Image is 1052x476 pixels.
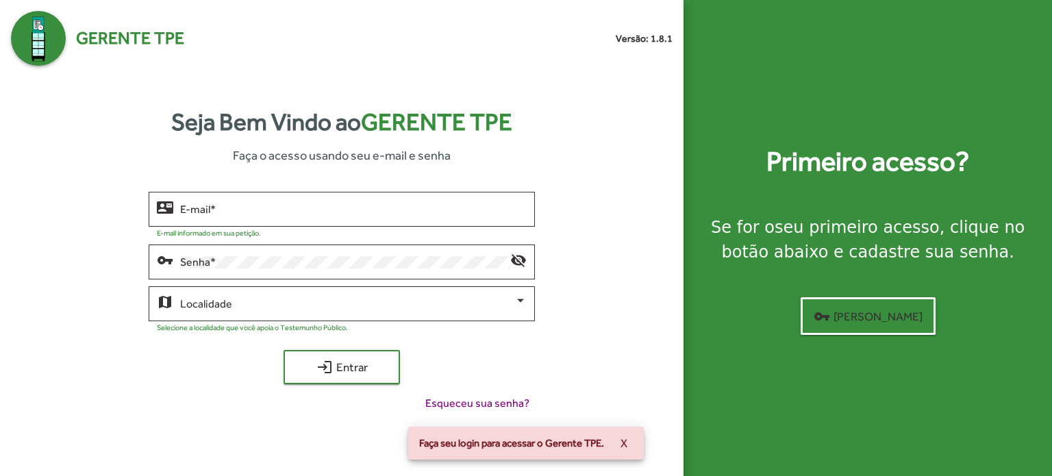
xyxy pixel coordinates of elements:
[610,431,638,455] button: X
[616,32,673,46] small: Versão: 1.8.1
[814,304,923,329] span: [PERSON_NAME]
[621,431,627,455] span: X
[233,146,451,164] span: Faça o acesso usando seu e-mail e senha
[361,108,512,136] span: Gerente TPE
[316,359,333,375] mat-icon: login
[801,297,936,335] button: [PERSON_NAME]
[157,323,348,331] mat-hint: Selecione a localidade que você apoia o Testemunho Público.
[157,199,173,215] mat-icon: contact_mail
[157,293,173,310] mat-icon: map
[775,218,940,237] strong: seu primeiro acesso
[700,215,1036,264] div: Se for o , clique no botão abaixo e cadastre sua senha.
[296,355,388,379] span: Entrar
[171,104,512,140] strong: Seja Bem Vindo ao
[814,308,830,325] mat-icon: vpn_key
[76,25,184,51] span: Gerente TPE
[419,436,604,450] span: Faça seu login para acessar o Gerente TPE.
[510,251,527,268] mat-icon: visibility_off
[157,251,173,268] mat-icon: vpn_key
[284,350,400,384] button: Entrar
[425,395,529,412] span: Esqueceu sua senha?
[11,11,66,66] img: Logo Gerente
[157,229,261,237] mat-hint: E-mail informado em sua petição.
[766,141,969,182] strong: Primeiro acesso?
